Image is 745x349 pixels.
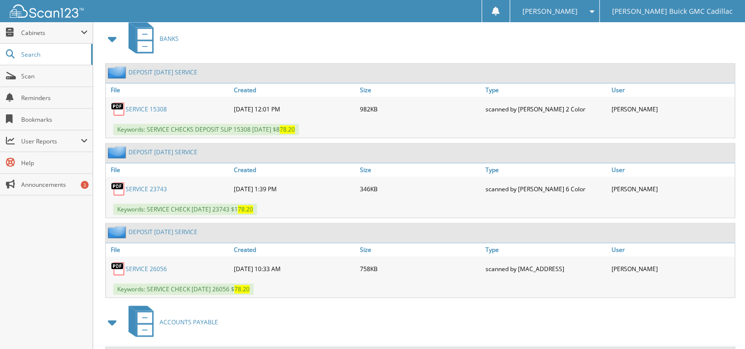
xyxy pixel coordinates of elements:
[21,72,88,80] span: Scan
[357,259,483,279] div: 758KB
[357,99,483,119] div: 982KB
[123,303,218,342] a: ACCOUNTS PAYABLE
[231,179,357,199] div: [DATE] 1:39 PM
[231,83,357,97] a: Created
[280,125,295,134] span: 78.20
[21,115,88,124] span: Bookmarks
[609,83,735,97] a: User
[357,163,483,176] a: Size
[357,83,483,97] a: Size
[111,261,126,276] img: PDF.png
[21,50,86,59] span: Search
[483,243,609,256] a: Type
[357,179,483,199] div: 346KB
[483,163,609,176] a: Type
[123,19,179,58] a: BANKS
[113,283,254,295] span: Keywords: SERVICE CHECK [DATE] 26056 $
[106,163,231,176] a: File
[160,318,218,326] span: ACCOUNTS PAYABLE
[129,148,197,156] a: DEPOSIT [DATE] SERVICE
[21,29,81,37] span: Cabinets
[129,228,197,236] a: DEPOSIT [DATE] SERVICE
[21,159,88,167] span: Help
[160,35,179,43] span: BANKS
[483,259,609,279] div: scanned by [MAC_ADDRESS]
[108,146,129,158] img: folder2.png
[21,180,88,189] span: Announcements
[129,68,197,76] a: DEPOSIT [DATE] SERVICE
[126,105,167,113] a: SERVICE 15308
[609,243,735,256] a: User
[81,181,89,189] div: 3
[21,137,81,145] span: User Reports
[609,163,735,176] a: User
[108,66,129,78] img: folder2.png
[609,259,735,279] div: [PERSON_NAME]
[357,243,483,256] a: Size
[238,205,253,213] span: 78.20
[483,179,609,199] div: scanned by [PERSON_NAME] 6 Color
[231,99,357,119] div: [DATE] 12:01 PM
[612,8,733,14] span: [PERSON_NAME] Buick GMC Cadillac
[234,285,250,293] span: 78.20
[111,181,126,196] img: PDF.png
[21,94,88,102] span: Reminders
[231,259,357,279] div: [DATE] 10:33 AM
[106,83,231,97] a: File
[522,8,578,14] span: [PERSON_NAME]
[696,302,745,349] iframe: Chat Widget
[10,4,84,18] img: scan123-logo-white.svg
[483,83,609,97] a: Type
[113,204,257,215] span: Keywords: SERVICE CHECK [DATE] 23743 $1
[483,99,609,119] div: scanned by [PERSON_NAME] 2 Color
[126,185,167,193] a: SERVICE 23743
[111,102,126,116] img: PDF.png
[231,163,357,176] a: Created
[609,99,735,119] div: [PERSON_NAME]
[106,243,231,256] a: File
[126,265,167,273] a: SERVICE 26056
[113,124,299,135] span: Keywords: SERVICE CHECKS DEPOSIT SLIP 15308 [DATE] $8
[609,179,735,199] div: [PERSON_NAME]
[108,226,129,238] img: folder2.png
[231,243,357,256] a: Created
